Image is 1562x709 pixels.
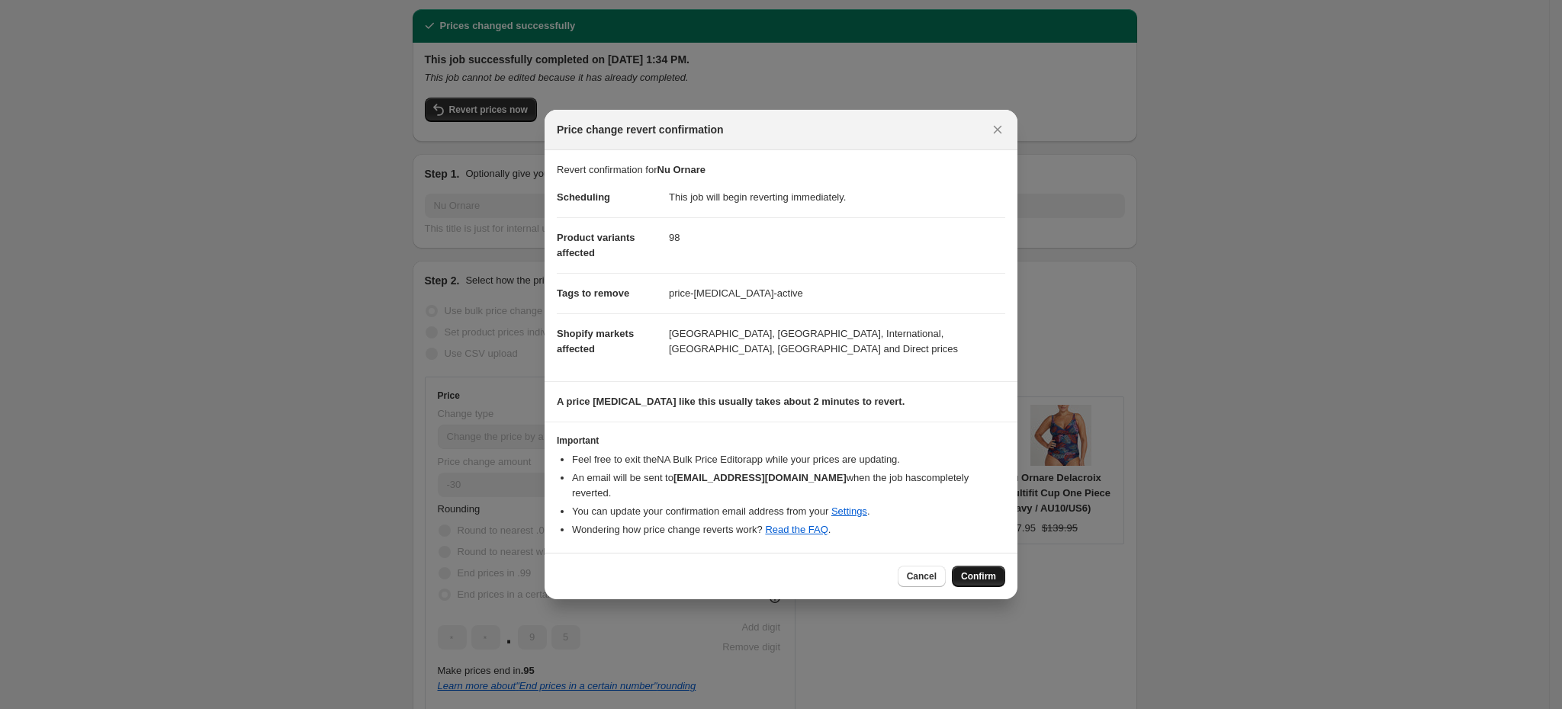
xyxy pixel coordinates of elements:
b: [EMAIL_ADDRESS][DOMAIN_NAME] [673,472,847,483]
span: Cancel [907,570,937,582]
dd: [GEOGRAPHIC_DATA], [GEOGRAPHIC_DATA], International, [GEOGRAPHIC_DATA], [GEOGRAPHIC_DATA] and Dir... [669,313,1005,369]
span: Product variants affected [557,232,635,258]
b: A price [MEDICAL_DATA] like this usually takes about 2 minutes to revert. [557,396,905,407]
li: Feel free to exit the NA Bulk Price Editor app while your prices are updating. [572,452,1005,467]
span: Price change revert confirmation [557,122,724,137]
dd: price-[MEDICAL_DATA]-active [669,273,1005,313]
li: An email will be sent to when the job has completely reverted . [572,470,1005,501]
h3: Important [557,435,1005,447]
dd: 98 [669,217,1005,258]
span: Tags to remove [557,287,629,299]
span: Shopify markets affected [557,328,634,354]
button: Cancel [898,566,946,587]
span: Confirm [961,570,996,582]
li: You can update your confirmation email address from your . [572,504,1005,519]
li: Wondering how price change reverts work? . [572,522,1005,537]
span: Scheduling [557,191,610,203]
button: Confirm [952,566,1005,587]
a: Settings [831,505,867,517]
button: Close [987,119,1008,140]
dd: This job will begin reverting immediately. [669,178,1005,217]
a: Read the FAQ [765,524,828,535]
b: Nu Ornare [657,164,706,175]
p: Revert confirmation for [557,162,1005,178]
